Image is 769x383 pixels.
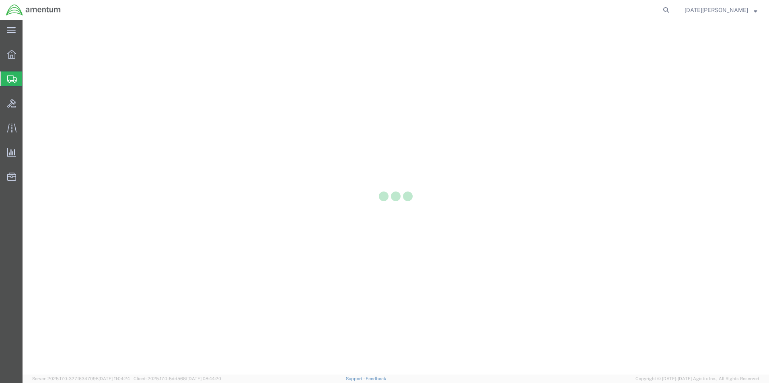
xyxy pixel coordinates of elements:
[32,376,130,381] span: Server: 2025.17.0-327f6347098
[366,376,386,381] a: Feedback
[99,376,130,381] span: [DATE] 11:04:24
[134,376,221,381] span: Client: 2025.17.0-5dd568f
[635,375,759,382] span: Copyright © [DATE]-[DATE] Agistix Inc., All Rights Reserved
[685,6,748,14] span: Noel Arrieta
[187,376,221,381] span: [DATE] 08:44:20
[684,5,758,15] button: [DATE][PERSON_NAME]
[346,376,366,381] a: Support
[6,4,61,16] img: logo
